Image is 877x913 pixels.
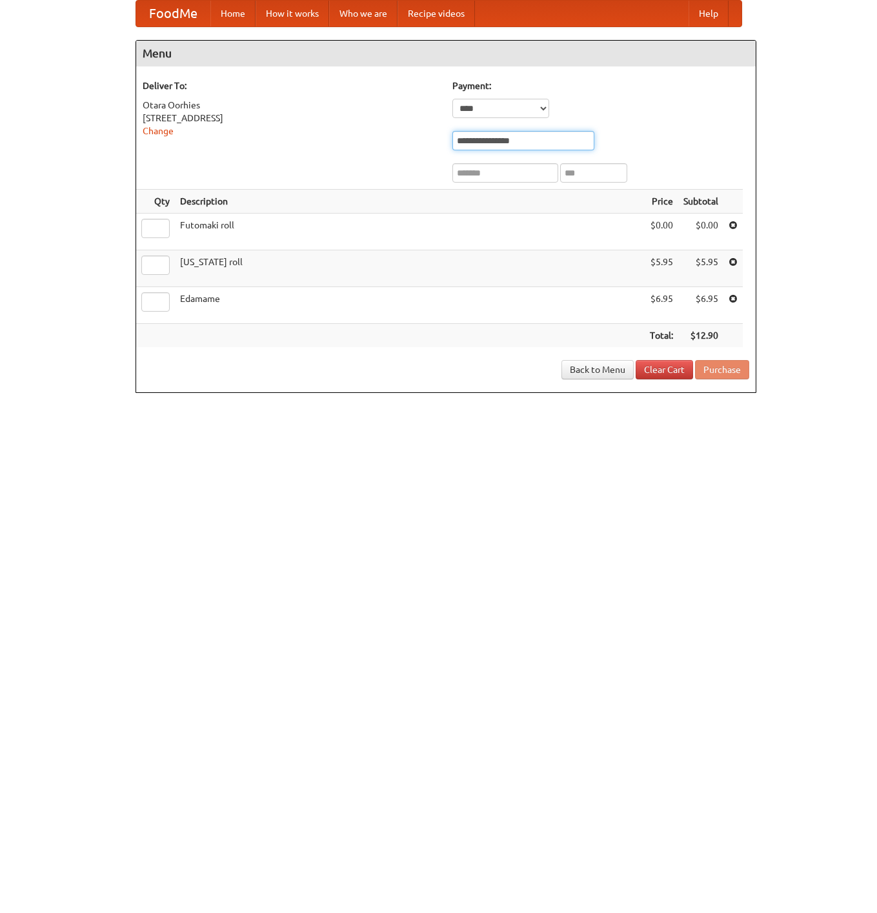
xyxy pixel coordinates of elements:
th: $12.90 [678,324,723,348]
td: $0.00 [645,214,678,250]
td: Edamame [175,287,645,324]
td: $6.95 [678,287,723,324]
td: $5.95 [645,250,678,287]
a: How it works [256,1,329,26]
th: Price [645,190,678,214]
h5: Deliver To: [143,79,439,92]
h4: Menu [136,41,756,66]
td: $5.95 [678,250,723,287]
a: Who we are [329,1,398,26]
a: Back to Menu [561,360,634,379]
a: Home [210,1,256,26]
th: Qty [136,190,175,214]
a: Change [143,126,174,136]
th: Subtotal [678,190,723,214]
div: Otara Oorhies [143,99,439,112]
td: Futomaki roll [175,214,645,250]
h5: Payment: [452,79,749,92]
a: Clear Cart [636,360,693,379]
a: Recipe videos [398,1,475,26]
th: Description [175,190,645,214]
td: $6.95 [645,287,678,324]
td: [US_STATE] roll [175,250,645,287]
div: [STREET_ADDRESS] [143,112,439,125]
td: $0.00 [678,214,723,250]
th: Total: [645,324,678,348]
a: FoodMe [136,1,210,26]
button: Purchase [695,360,749,379]
a: Help [689,1,729,26]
